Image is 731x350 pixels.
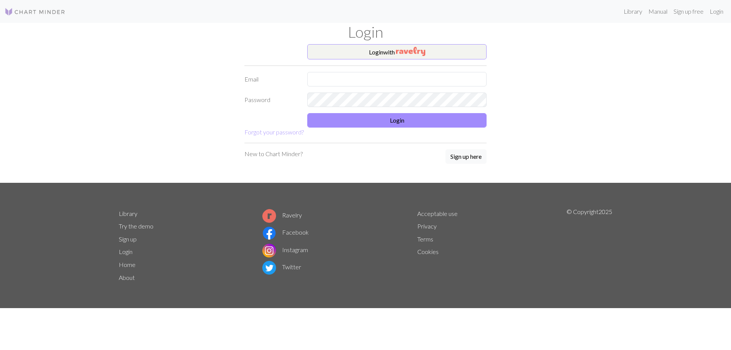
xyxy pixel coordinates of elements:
a: Twitter [262,263,301,270]
a: Login [707,4,726,19]
p: © Copyright 2025 [567,207,612,284]
a: Acceptable use [417,210,458,217]
a: Sign up free [670,4,707,19]
h1: Login [114,23,617,41]
a: Instagram [262,246,308,253]
a: Cookies [417,248,439,255]
a: About [119,274,135,281]
a: Try the demo [119,222,153,230]
a: Terms [417,235,433,243]
button: Sign up here [445,149,487,164]
a: Login [119,248,132,255]
a: Sign up here [445,149,487,165]
label: Password [240,93,303,107]
a: Library [119,210,137,217]
a: Home [119,261,136,268]
img: Logo [5,7,65,16]
img: Instagram logo [262,244,276,257]
a: Privacy [417,222,437,230]
a: Facebook [262,229,309,236]
img: Ravelry [396,47,425,56]
button: Loginwith [307,44,487,59]
img: Ravelry logo [262,209,276,223]
img: Facebook logo [262,226,276,240]
button: Login [307,113,487,128]
label: Email [240,72,303,86]
p: New to Chart Minder? [244,149,303,158]
a: Sign up [119,235,137,243]
a: Ravelry [262,211,302,219]
img: Twitter logo [262,261,276,275]
a: Manual [645,4,670,19]
a: Forgot your password? [244,128,304,136]
a: Library [621,4,645,19]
